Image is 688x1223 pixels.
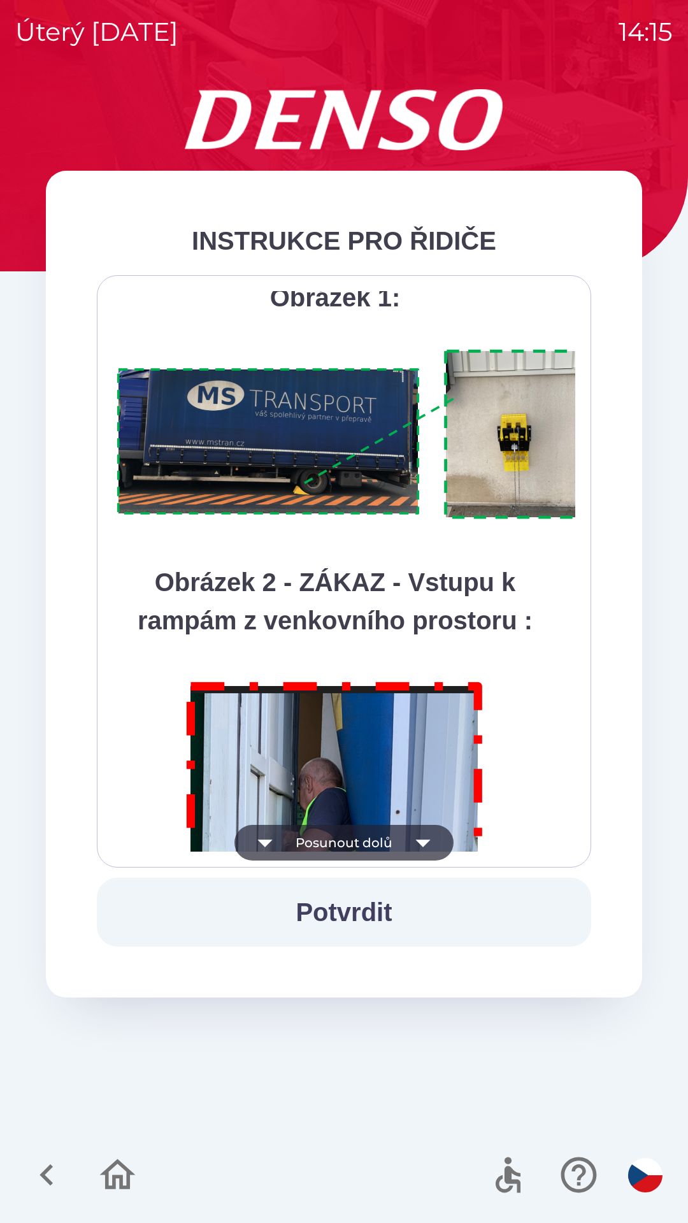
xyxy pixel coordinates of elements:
[270,283,401,311] strong: Obrázek 1:
[97,222,591,260] div: INSTRUKCE PRO ŘIDIČE
[138,568,533,634] strong: Obrázek 2 - ZÁKAZ - Vstupu k rampám z venkovního prostoru :
[172,665,498,1133] img: M8MNayrTL6gAAAABJRU5ErkJggg==
[15,13,178,51] p: úterý [DATE]
[97,878,591,947] button: Potvrdit
[113,342,607,527] img: A1ym8hFSA0ukAAAAAElFTkSuQmCC
[628,1158,663,1192] img: cs flag
[234,825,454,861] button: Posunout dolů
[619,13,673,51] p: 14:15
[46,89,642,150] img: Logo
